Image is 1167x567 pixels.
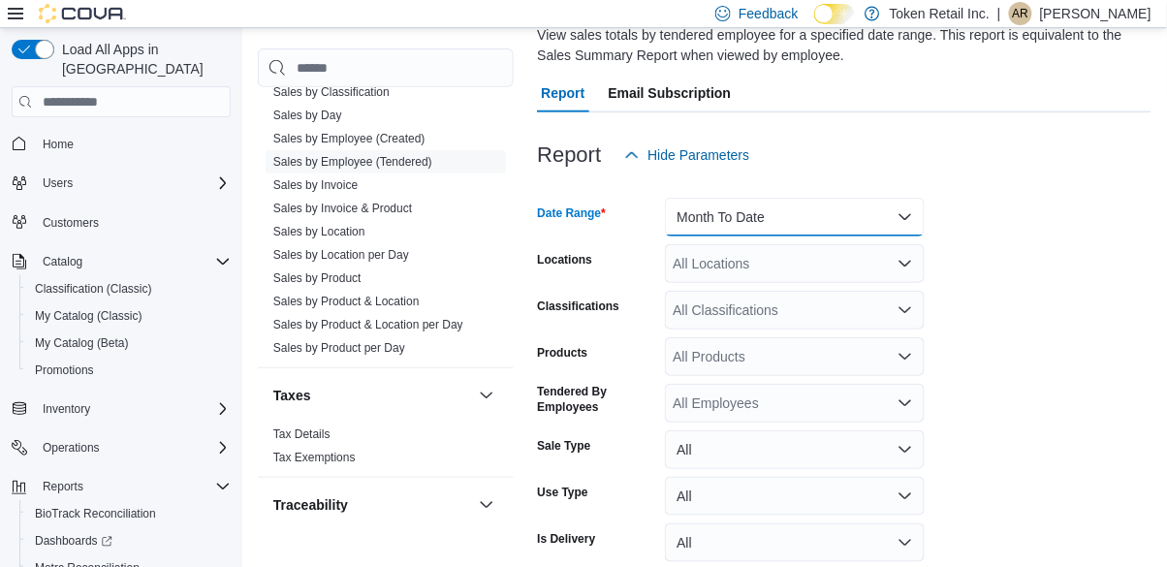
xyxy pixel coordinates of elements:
a: Sales by Product & Location per Day [273,318,463,331]
button: Home [4,129,238,157]
label: Use Type [537,485,587,500]
a: Sales by Product per Day [273,341,405,355]
button: Reports [35,475,91,498]
span: Sales by Product per Day [273,340,405,356]
a: Sales by Day [273,109,342,122]
span: Sales by Location per Day [273,247,409,263]
button: Operations [35,436,108,459]
div: Taxes [258,423,514,477]
span: Sales by Invoice [273,177,358,193]
span: Sales by Product [273,270,362,286]
span: Home [43,137,74,152]
span: Home [35,131,231,155]
span: Tax Exemptions [273,450,356,465]
span: My Catalog (Beta) [35,335,129,351]
a: Tax Exemptions [273,451,356,464]
label: Products [537,345,587,361]
p: [PERSON_NAME] [1040,2,1151,25]
button: My Catalog (Beta) [19,330,238,357]
label: Locations [537,252,592,268]
span: Inventory [35,397,231,421]
button: Users [35,172,80,195]
h3: Report [537,143,601,167]
button: Classification (Classic) [19,275,238,302]
a: Dashboards [27,529,120,552]
div: Sales [258,34,514,367]
span: Email Subscription [609,74,732,112]
span: Load All Apps in [GEOGRAPHIC_DATA] [54,40,231,79]
h3: Taxes [273,386,311,405]
button: Catalog [35,250,90,273]
span: Catalog [35,250,231,273]
span: Sales by Employee (Tendered) [273,154,432,170]
button: BioTrack Reconciliation [19,500,238,527]
a: Promotions [27,359,102,382]
button: Inventory [35,397,98,421]
button: Inventory [4,395,238,423]
button: Users [4,170,238,197]
label: Date Range [537,205,606,221]
a: Classification (Classic) [27,277,160,300]
a: BioTrack Reconciliation [27,502,164,525]
span: BioTrack Reconciliation [35,506,156,521]
button: Operations [4,434,238,461]
span: Catalog [43,254,82,269]
input: Dark Mode [814,4,855,24]
span: Tax Details [273,426,331,442]
button: Reports [4,473,238,500]
a: Dashboards [19,527,238,554]
button: Month To Date [665,198,925,236]
button: Catalog [4,248,238,275]
span: My Catalog (Classic) [35,308,142,324]
a: Sales by Employee (Created) [273,132,426,145]
span: Report [541,74,584,112]
span: BioTrack Reconciliation [27,502,231,525]
span: Reports [43,479,83,494]
span: Sales by Location [273,224,365,239]
a: Customers [35,211,107,235]
a: My Catalog (Classic) [27,304,150,328]
a: Sales by Invoice & Product [273,202,412,215]
span: Classification (Classic) [35,281,152,297]
button: Open list of options [898,302,913,318]
span: Feedback [739,4,798,23]
span: Operations [35,436,231,459]
span: Hide Parameters [647,145,749,165]
span: Sales by Employee (Created) [273,131,426,146]
span: Users [43,175,73,191]
a: Sales by Product & Location [273,295,420,308]
button: Taxes [475,384,498,407]
span: My Catalog (Classic) [27,304,231,328]
span: Operations [43,440,100,456]
a: Sales by Classification [273,85,390,99]
span: Dashboards [27,529,231,552]
span: Promotions [27,359,231,382]
button: Promotions [19,357,238,384]
span: Sales by Product & Location [273,294,420,309]
button: All [665,523,925,562]
label: Sale Type [537,438,590,454]
span: Customers [35,210,231,235]
a: Sales by Invoice [273,178,358,192]
a: Sales by Product [273,271,362,285]
p: | [997,2,1001,25]
button: Open list of options [898,395,913,411]
span: Classification (Classic) [27,277,231,300]
button: All [665,430,925,469]
label: Tendered By Employees [537,384,657,415]
span: Reports [35,475,231,498]
img: Cova [39,4,126,23]
a: Sales by Location per Day [273,248,409,262]
h3: Traceability [273,495,348,515]
span: Sales by Classification [273,84,390,100]
button: Open list of options [898,349,913,364]
div: andrew rampersad [1009,2,1032,25]
span: Dashboards [35,533,112,549]
button: Hide Parameters [616,136,757,174]
span: Users [35,172,231,195]
span: Promotions [35,362,94,378]
label: Classifications [537,299,619,314]
span: Customers [43,215,99,231]
button: Traceability [475,493,498,517]
span: Sales by Day [273,108,342,123]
